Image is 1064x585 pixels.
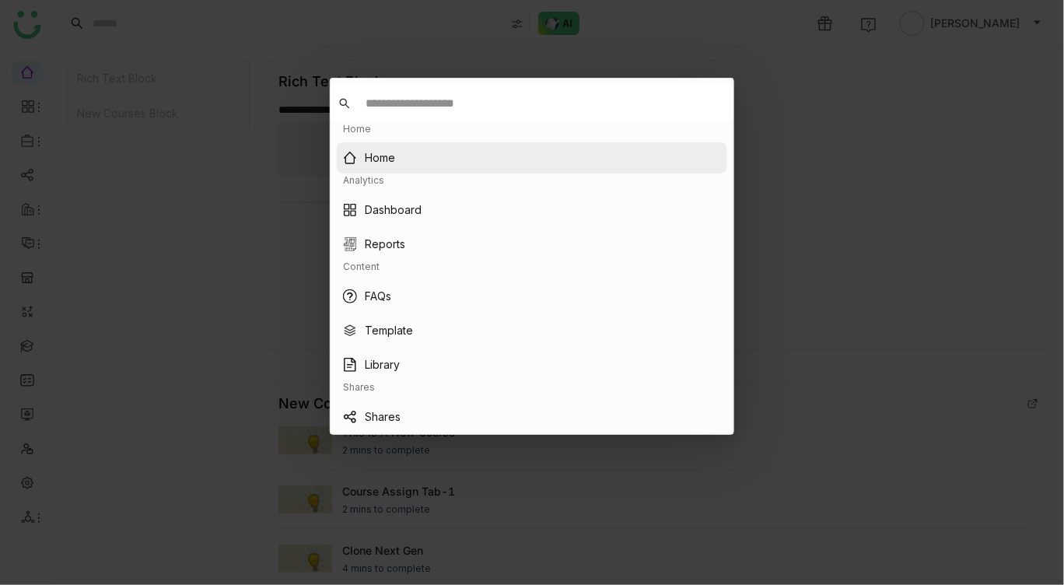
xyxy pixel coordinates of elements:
a: Shares [365,408,401,426]
a: Reports [365,236,405,253]
div: Content [343,260,380,275]
a: FAQs [365,288,391,305]
div: Home [343,122,371,137]
a: Template [365,322,413,339]
a: Library [365,356,400,373]
a: Dashboard [365,201,422,219]
div: Shares [343,380,375,395]
button: Close [692,78,734,120]
div: Analytics [343,173,384,188]
a: Home [365,149,395,166]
